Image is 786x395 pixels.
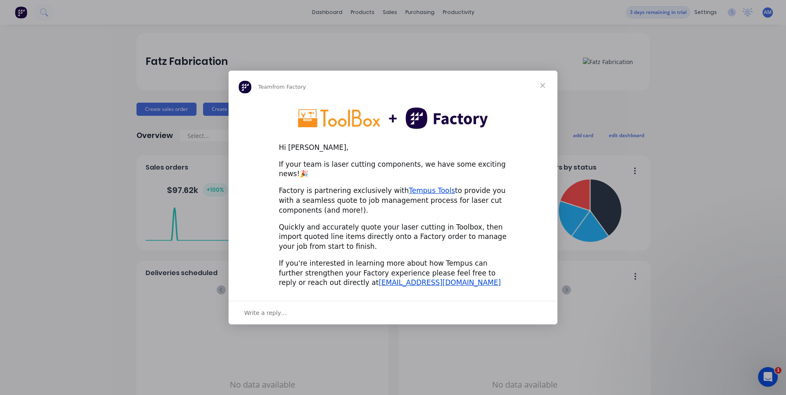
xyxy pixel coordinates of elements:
[279,259,507,288] div: If you're interested in learning more about how Tempus can further strengthen your Factory experi...
[272,84,306,90] span: from Factory
[409,186,455,195] a: Tempus Tools
[238,80,252,94] img: Profile image for Team
[379,278,501,287] a: [EMAIL_ADDRESS][DOMAIN_NAME]
[279,143,507,153] div: Hi [PERSON_NAME],
[258,84,272,90] span: Team
[229,301,557,324] div: Open conversation and reply
[279,223,507,252] div: Quickly and accurately quote your laser cutting in Toolbox, then import quoted line items directl...
[279,186,507,215] div: Factory is partnering exclusively with to provide you with a seamless quote to job management pro...
[244,308,287,318] span: Write a reply…
[528,71,557,100] span: Close
[279,160,507,179] div: If your team is laser cutting components, we have some exciting news!🎉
